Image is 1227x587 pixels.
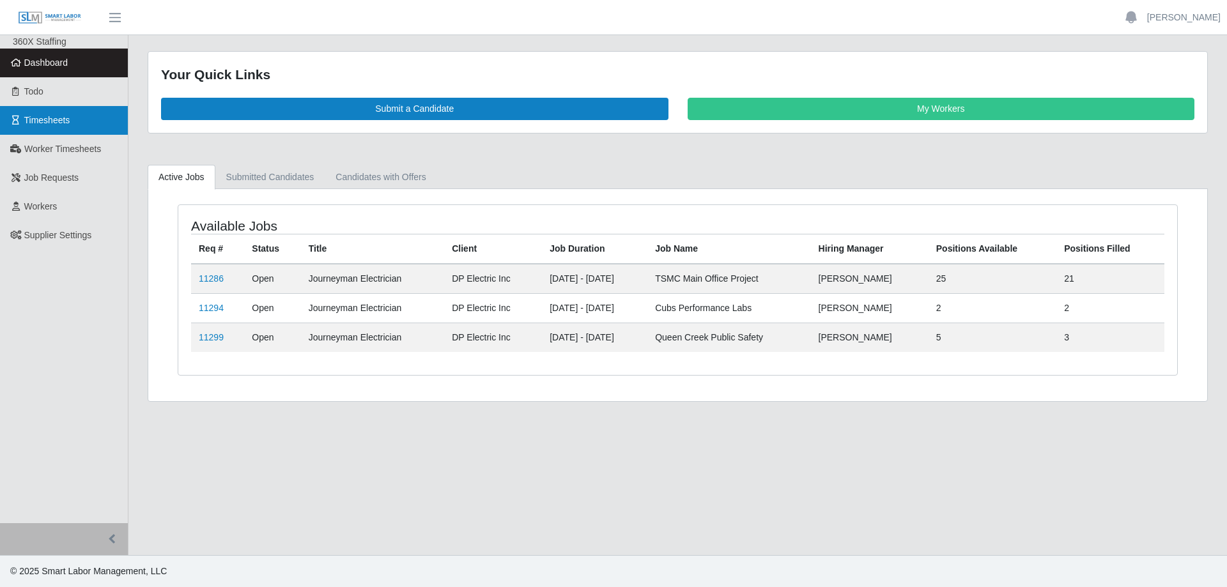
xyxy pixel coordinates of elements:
[161,65,1194,85] div: Your Quick Links
[811,234,929,264] th: Hiring Manager
[244,264,300,294] td: Open
[24,172,79,183] span: Job Requests
[688,98,1195,120] a: My Workers
[647,264,810,294] td: TSMC Main Office Project
[1056,264,1164,294] td: 21
[444,293,542,323] td: DP Electric Inc
[244,293,300,323] td: Open
[1056,323,1164,352] td: 3
[929,264,1056,294] td: 25
[24,115,70,125] span: Timesheets
[24,144,101,154] span: Worker Timesheets
[301,264,444,294] td: Journeyman Electrician
[301,293,444,323] td: Journeyman Electrician
[929,234,1056,264] th: Positions Available
[647,293,810,323] td: Cubs Performance Labs
[811,264,929,294] td: [PERSON_NAME]
[542,323,647,352] td: [DATE] - [DATE]
[542,234,647,264] th: Job Duration
[444,264,542,294] td: DP Electric Inc
[24,201,58,211] span: Workers
[811,293,929,323] td: [PERSON_NAME]
[199,303,224,313] a: 11294
[148,165,215,190] a: Active Jobs
[542,293,647,323] td: [DATE] - [DATE]
[647,323,810,352] td: Queen Creek Public Safety
[1056,234,1164,264] th: Positions Filled
[24,57,68,68] span: Dashboard
[444,323,542,352] td: DP Electric Inc
[647,234,810,264] th: Job Name
[13,36,66,47] span: 360X Staffing
[24,86,43,96] span: Todo
[301,323,444,352] td: Journeyman Electrician
[1056,293,1164,323] td: 2
[301,234,444,264] th: Title
[244,234,300,264] th: Status
[215,165,325,190] a: Submitted Candidates
[191,218,585,234] h4: Available Jobs
[199,273,224,284] a: 11286
[191,234,244,264] th: Req #
[24,230,92,240] span: Supplier Settings
[929,293,1056,323] td: 2
[444,234,542,264] th: Client
[161,98,668,120] a: Submit a Candidate
[542,264,647,294] td: [DATE] - [DATE]
[18,11,82,25] img: SLM Logo
[199,332,224,342] a: 11299
[929,323,1056,352] td: 5
[244,323,300,352] td: Open
[811,323,929,352] td: [PERSON_NAME]
[1147,11,1221,24] a: [PERSON_NAME]
[325,165,436,190] a: Candidates with Offers
[10,566,167,576] span: © 2025 Smart Labor Management, LLC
